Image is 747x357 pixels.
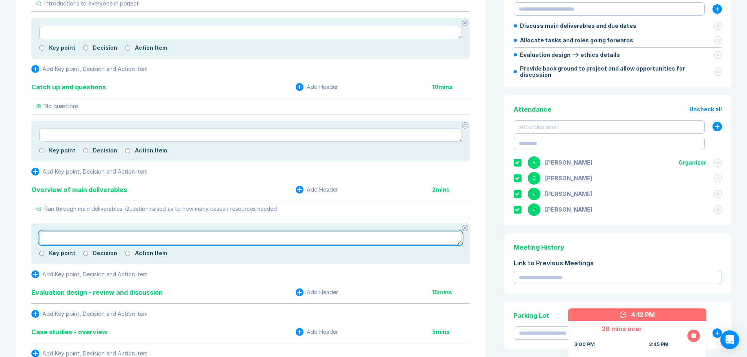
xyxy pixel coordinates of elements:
[574,341,595,348] div: 3:00 PM
[31,270,147,278] button: Add Key point, Decision and Action Item
[42,66,147,72] div: Add Key point, Decision and Action Item
[307,289,338,295] div: Add Header
[135,147,167,154] label: Action Item
[545,191,593,197] div: Jill Lovell
[49,147,75,154] label: Key point
[93,147,117,154] label: Decision
[31,168,147,176] button: Add Key point, Decision and Action Item
[93,45,117,51] label: Decision
[42,169,147,175] div: Add Key point, Decision and Action Item
[296,186,338,194] button: Add Header
[296,288,338,296] button: Add Header
[545,159,593,166] div: Sharine Barth
[528,188,540,200] div: J
[432,329,470,335] div: 5 mins
[44,206,277,212] div: Ran through main deliverables. Question raised as to how many cases / resources needed
[520,23,714,29] div: Discuss main deliverables and due dates
[514,258,722,268] div: Link to Previous Meetings
[93,250,117,256] label: Decision
[42,311,147,317] div: Add Key point, Decision and Action Item
[307,84,338,90] div: Add Header
[307,187,338,193] div: Add Header
[49,250,75,256] label: Key point
[514,243,722,252] div: Meeting History
[520,65,714,78] div: Provide back ground to project and allow opportunities for discussion
[678,159,706,166] div: Organizer
[520,37,714,43] div: Allocate tasks and roles going forwards
[720,330,739,349] div: Open Intercom Messenger
[44,0,139,7] div: Introductions to everyone in porject
[514,311,722,320] div: Parking Lot
[31,327,107,337] div: Case studies - overview
[296,328,338,336] button: Add Header
[49,45,75,51] label: Key point
[42,350,147,357] div: Add Key point, Decision and Action Item
[31,82,106,92] div: Catch up and questions
[514,65,722,78] div: Provide back ground to project and allow opportunities for discussion
[514,36,722,44] div: Allocate tasks and roles going forwards
[528,172,540,185] div: C
[31,310,147,318] button: Add Key point, Decision and Action Item
[135,45,167,51] label: Action Item
[528,203,540,216] div: J
[135,250,167,256] label: Action Item
[432,187,470,193] div: 2 mins
[649,341,669,348] div: 3:45 PM
[432,84,470,90] div: 10 mins
[528,156,540,169] div: S
[31,65,147,73] button: Add Key point, Decision and Action Item
[574,324,669,333] div: 28 mins over
[520,52,714,58] div: Evaluation design --> ethics details
[631,310,655,319] div: 4:12 PM
[31,288,163,297] div: Evaluation design - review and discussion
[44,103,79,109] div: No questions
[545,175,593,181] div: Craig Furneaux
[514,105,551,114] div: Attendance
[42,271,147,277] div: Add Key point, Decision and Action Item
[545,207,593,213] div: John Uminga
[432,289,470,295] div: 15 mins
[296,83,338,91] button: Add Header
[514,51,722,59] div: Evaluation design --> ethics details
[689,106,722,112] button: Uncheck all
[31,185,127,194] div: Overview of main deliverables
[307,329,338,335] div: Add Header
[514,22,722,30] div: Discuss main deliverables and due dates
